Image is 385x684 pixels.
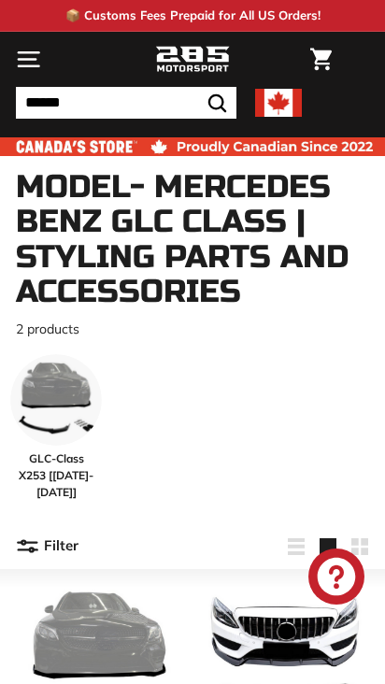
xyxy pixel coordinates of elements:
[16,87,236,119] input: Search
[16,524,78,569] button: Filter
[155,44,230,76] img: Logo_285_Motorsport_areodynamics_components
[16,320,369,339] p: 2 products
[10,354,102,501] a: GLC-Class X253 [[DATE]-[DATE]]
[303,549,370,609] inbox-online-store-chat: Shopify online store chat
[16,170,369,310] h1: Model- Mercedes Benz GLC Class | Styling Parts and Accessories
[10,450,102,501] span: GLC-Class X253 [[DATE]-[DATE]]
[301,33,341,86] a: Cart
[65,7,321,25] p: 📦 Customs Fees Prepaid for All US Orders!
